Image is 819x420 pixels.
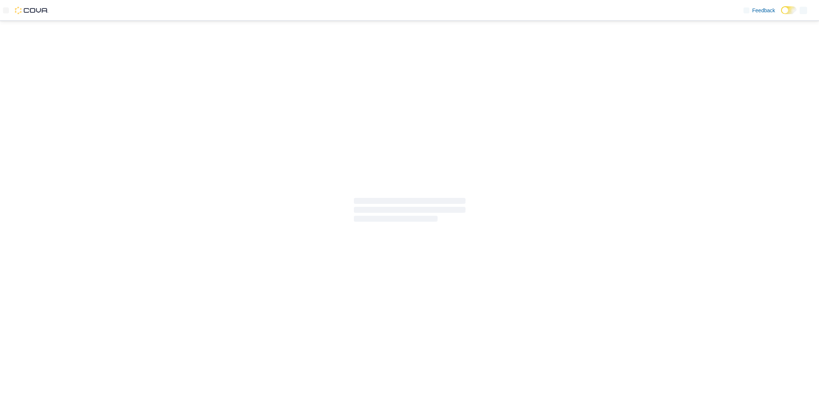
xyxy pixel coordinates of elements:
span: Loading [354,199,466,223]
input: Dark Mode [781,6,797,14]
a: Feedback [740,3,778,18]
span: Feedback [752,7,775,14]
img: Cova [15,7,48,14]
